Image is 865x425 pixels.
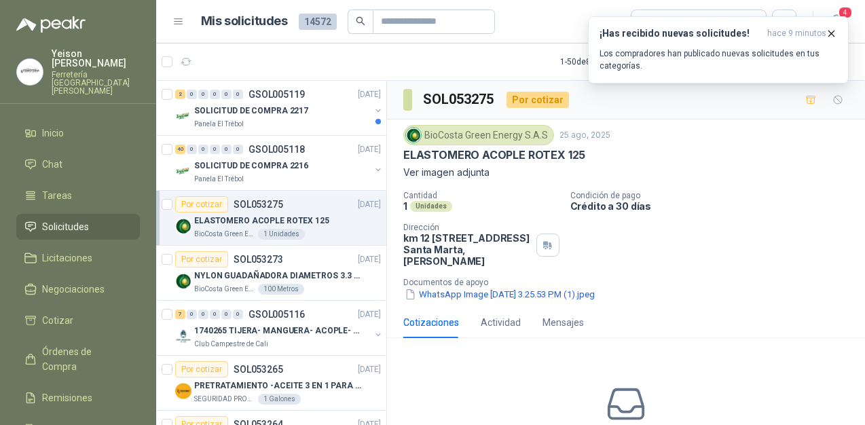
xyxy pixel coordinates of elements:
p: Los compradores han publicado nuevas solicitudes en tus categorías. [600,48,837,72]
h3: ¡Has recibido nuevas solicitudes! [600,28,762,39]
a: 2 0 0 0 0 0 GSOL005119[DATE] Company LogoSOLICITUD DE COMPRA 2217Panela El Trébol [175,86,384,130]
p: NYLON GUADAÑADORA DIAMETROS 3.3 mm [194,270,363,282]
div: 0 [233,145,243,154]
div: 7 [175,310,185,319]
span: Solicitudes [42,219,89,234]
p: BioCosta Green Energy S.A.S [194,229,255,240]
p: GSOL005118 [249,145,305,154]
p: SOL053275 [234,200,283,209]
div: 0 [210,310,220,319]
span: Tareas [42,188,72,203]
p: Crédito a 30 días [570,200,860,212]
p: [DATE] [358,88,381,101]
img: Logo peakr [16,16,86,33]
div: 0 [233,310,243,319]
span: 4 [838,6,853,19]
span: Inicio [42,126,64,141]
div: Por cotizar [175,361,228,377]
p: Documentos de apoyo [403,278,860,287]
div: 0 [221,145,232,154]
div: Unidades [410,201,452,212]
img: Company Logo [175,218,191,234]
p: BioCosta Green Energy S.A.S [194,284,255,295]
p: Dirección [403,223,531,232]
div: Por cotizar [507,92,569,108]
div: 0 [221,310,232,319]
img: Company Logo [175,383,191,399]
div: 2 [175,90,185,99]
span: search [356,16,365,26]
div: Actividad [481,315,521,330]
a: Órdenes de Compra [16,339,140,380]
img: Company Logo [175,328,191,344]
img: Company Logo [175,108,191,124]
p: GSOL005116 [249,310,305,319]
div: 0 [187,145,197,154]
p: PRETRATAMIENTO -ACEITE 3 EN 1 PARA ARMAMENTO [194,380,363,392]
p: [DATE] [358,198,381,211]
div: 0 [210,145,220,154]
p: Yeison [PERSON_NAME] [52,49,140,68]
img: Company Logo [406,128,421,143]
button: WhatsApp Image [DATE] 3.25.53 PM (1).jpeg [403,287,596,301]
span: hace 9 minutos [767,28,826,39]
a: Negociaciones [16,276,140,302]
p: [DATE] [358,143,381,156]
a: Por cotizarSOL053275[DATE] Company LogoELASTOMERO ACOPLE ROTEX 125BioCosta Green Energy S.A.S1 Un... [156,191,386,246]
div: 1 - 50 de 8582 [560,51,648,73]
button: ¡Has recibido nuevas solicitudes!hace 9 minutos Los compradores han publicado nuevas solicitudes ... [588,16,849,84]
p: Cantidad [403,191,559,200]
a: Por cotizarSOL053265[DATE] Company LogoPRETRATAMIENTO -ACEITE 3 EN 1 PARA ARMAMENTOSEGURIDAD PROV... [156,356,386,411]
a: Por cotizarSOL053273[DATE] Company LogoNYLON GUADAÑADORA DIAMETROS 3.3 mmBioCosta Green Energy S.... [156,246,386,301]
a: Inicio [16,120,140,146]
p: Club Campestre de Cali [194,339,268,350]
a: 40 0 0 0 0 0 GSOL005118[DATE] Company LogoSOLICITUD DE COMPRA 2216Panela El Trébol [175,141,384,185]
h3: SOL053275 [423,89,496,110]
img: Company Logo [175,273,191,289]
div: 0 [187,90,197,99]
p: km 12 [STREET_ADDRESS] Santa Marta , [PERSON_NAME] [403,232,531,267]
p: SEGURIDAD PROVISER LTDA [194,394,255,405]
p: Ferretería [GEOGRAPHIC_DATA][PERSON_NAME] [52,71,140,95]
a: Chat [16,151,140,177]
p: Panela El Trébol [194,119,244,130]
span: Cotizar [42,313,73,328]
img: Company Logo [17,59,43,85]
div: Cotizaciones [403,315,459,330]
div: Por cotizar [175,196,228,212]
p: [DATE] [358,363,381,376]
p: SOL053273 [234,255,283,264]
button: 4 [824,10,849,34]
h1: Mis solicitudes [201,12,288,31]
p: SOL053265 [234,365,283,374]
span: Licitaciones [42,251,92,265]
p: SOLICITUD DE COMPRA 2217 [194,105,308,117]
p: GSOL005119 [249,90,305,99]
p: ELASTOMERO ACOPLE ROTEX 125 [403,148,585,162]
div: Mensajes [542,315,584,330]
span: 14572 [299,14,337,30]
p: Ver imagen adjunta [403,165,849,180]
span: Negociaciones [42,282,105,297]
p: Panela El Trébol [194,174,244,185]
div: 0 [198,310,208,319]
p: [DATE] [358,308,381,321]
p: 25 ago, 2025 [559,129,610,142]
a: Solicitudes [16,214,140,240]
a: 7 0 0 0 0 0 GSOL005116[DATE] Company Logo1740265 TIJERA- MANGUERA- ACOPLE- SURTIDORESClub Campest... [175,306,384,350]
a: Licitaciones [16,245,140,271]
div: 0 [221,90,232,99]
p: [DATE] [358,253,381,266]
img: Company Logo [175,163,191,179]
div: 0 [233,90,243,99]
div: 40 [175,145,185,154]
a: Cotizar [16,308,140,333]
div: 100 Metros [258,284,304,295]
p: ELASTOMERO ACOPLE ROTEX 125 [194,215,329,227]
p: 1740265 TIJERA- MANGUERA- ACOPLE- SURTIDORES [194,325,363,337]
div: Por cotizar [175,251,228,267]
div: 1 Galones [258,394,301,405]
div: BioCosta Green Energy S.A.S [403,125,554,145]
span: Remisiones [42,390,92,405]
span: Chat [42,157,62,172]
